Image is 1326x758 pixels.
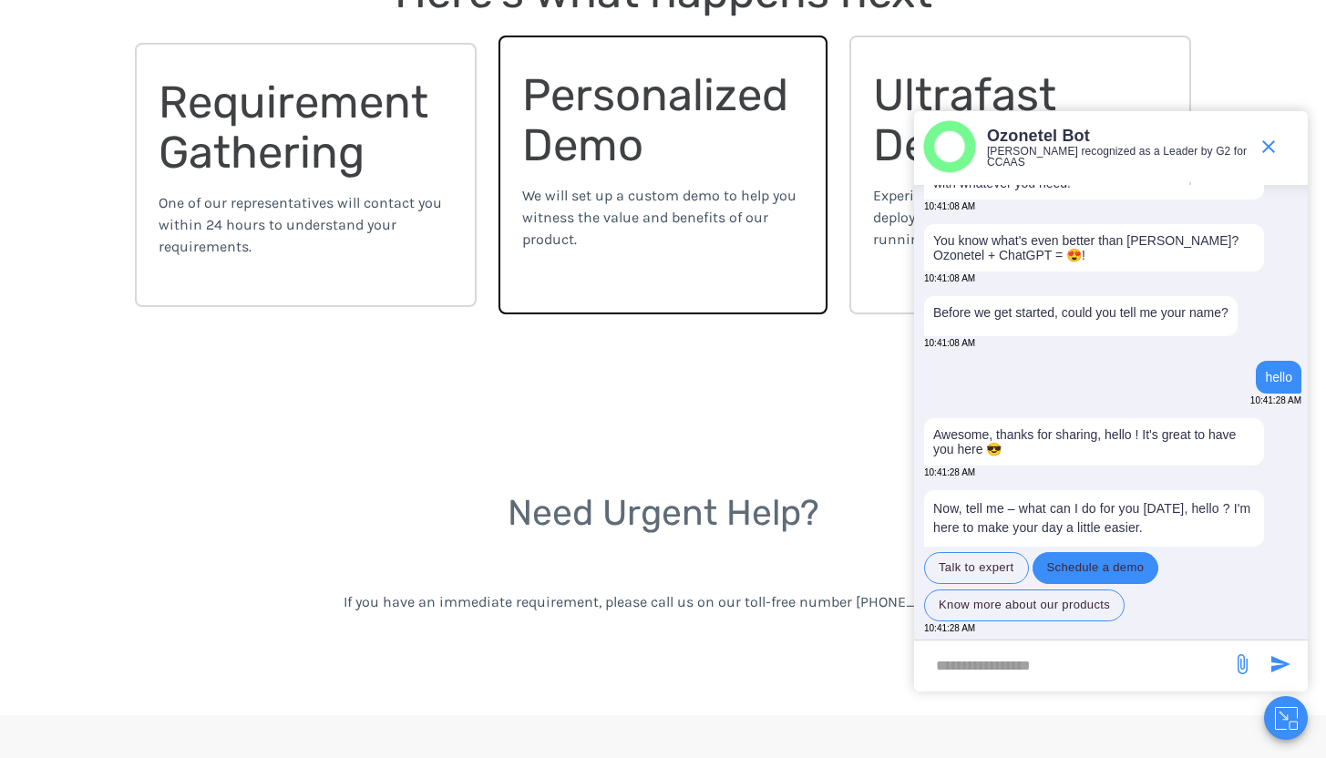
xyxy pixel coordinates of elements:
span: 10:41:28 AM [924,623,975,633]
div: hello [1265,370,1292,384]
span: Need Urgent Help? [508,492,819,534]
span: 10:41:08 AM [924,201,975,211]
span: One of our representatives will contact you within 24 hours to understand your requirements. [159,194,442,255]
span: We will set up a custom demo to help you witness the value and benefits of our product. [522,187,797,248]
span: Personalized Demo [522,68,799,171]
span: 10:41:08 AM [924,273,975,283]
span: Experience the industry's fastest deployments. Have your solution up and running within 24 hours. [873,187,1139,248]
p: Ozonetel Bot [987,126,1249,147]
p: [PERSON_NAME] recognized as a Leader by G2 for CCAAS [987,146,1249,168]
span: Requirement Gathering [159,76,439,179]
p: Before we get started, could you tell me your name? [933,305,1228,320]
span: 10:41:28 AM [1250,395,1301,405]
p: You know what's even better than [PERSON_NAME]? Ozonetel + ChatGPT = 😍! [933,233,1255,262]
p: Awesome, thanks for sharing, hello ! It's great to have you here 😎 [933,427,1255,456]
button: Close chat [1264,696,1308,740]
img: header [923,120,976,173]
button: Schedule a demo [1033,552,1159,584]
button: Know more about our products [924,589,1125,621]
span: Ultrafast Deployment [873,68,1125,171]
span: 10:41:08 AM [924,338,975,348]
span: end chat or minimize [1250,128,1287,165]
span: 10:41:28 AM [924,467,975,477]
p: Now, tell me – what can I do for you [DATE], hello ? I'm here to make your day a little easier. [924,490,1264,547]
span: send message [1224,646,1260,682]
span: send message [1262,646,1299,682]
div: new-msg-input [923,650,1222,682]
span: If you have an immediate requirement, please call us on our toll-free number [PHONE_NUMBER]. [344,593,982,610]
button: Talk to expert [924,552,1029,584]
